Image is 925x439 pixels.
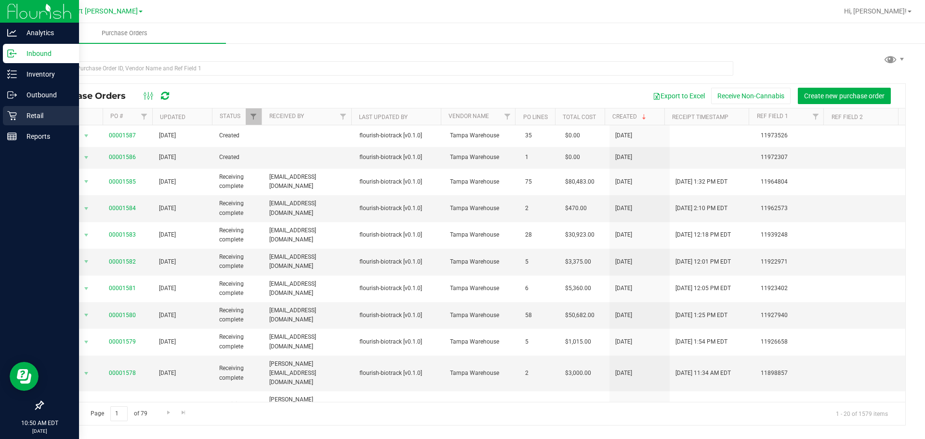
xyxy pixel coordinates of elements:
span: [DATE] [159,311,176,320]
span: Receiving complete [219,199,258,217]
span: $5,360.00 [565,284,591,293]
span: [DATE] [159,230,176,239]
span: select [80,367,92,380]
input: Search Purchase Order ID, Vendor Name and Ref Field 1 [42,61,733,76]
p: Inventory [17,68,75,80]
span: Tampa Warehouse [450,177,514,186]
p: Inbound [17,48,75,59]
span: Tampa Warehouse [450,257,514,266]
a: 00001585 [109,178,136,185]
span: Created [219,131,258,140]
span: [DATE] [159,337,176,346]
span: $80,483.00 [565,177,595,186]
span: $50,682.00 [565,311,595,320]
a: PO Lines [523,114,548,120]
span: flourish-biotrack [v0.1.0] [359,204,438,213]
span: [DATE] [159,177,176,186]
span: Tampa Warehouse [450,131,514,140]
span: select [80,308,92,322]
span: [DATE] [159,153,176,162]
input: 1 [110,406,128,421]
a: 00001582 [109,258,136,265]
span: [EMAIL_ADDRESS][DOMAIN_NAME] [269,333,348,351]
a: PO # [110,113,123,120]
span: select [80,151,92,164]
iframe: Resource center [10,362,39,391]
span: $0.00 [565,131,580,140]
button: Export to Excel [647,88,711,104]
a: Receipt Timestamp [672,114,728,120]
a: 00001584 [109,205,136,212]
inline-svg: Inventory [7,69,17,79]
span: [DATE] [615,284,632,293]
span: [EMAIL_ADDRESS][DOMAIN_NAME] [269,199,348,217]
inline-svg: Inbound [7,49,17,58]
span: Receiving complete [219,279,258,298]
a: Go to the next page [161,406,175,419]
span: Receiving complete [219,333,258,351]
span: [DATE] [159,131,176,140]
a: Updated [160,114,185,120]
span: Receiving complete [219,226,258,244]
a: 00001581 [109,285,136,292]
span: Tampa Warehouse [450,284,514,293]
span: [EMAIL_ADDRESS][DOMAIN_NAME] [269,226,348,244]
span: $3,000.00 [565,369,591,378]
a: Filter [807,108,823,125]
span: 11962573 [761,204,824,213]
span: [DATE] [615,311,632,320]
span: flourish-biotrack [v0.1.0] [359,153,438,162]
a: 00001587 [109,132,136,139]
span: [EMAIL_ADDRESS][DOMAIN_NAME] [269,306,348,324]
span: flourish-biotrack [v0.1.0] [359,257,438,266]
span: select [80,202,92,215]
span: select [80,335,92,349]
span: Tampa Warehouse [450,153,514,162]
span: [DATE] [159,257,176,266]
p: Reports [17,131,75,142]
span: 11964804 [761,177,824,186]
span: [DATE] [615,153,632,162]
span: 11922971 [761,257,824,266]
a: Created [612,113,648,120]
span: select [80,129,92,143]
span: $0.00 [565,153,580,162]
span: 28 [525,230,554,239]
button: Receive Non-Cannabis [711,88,791,104]
p: Outbound [17,89,75,101]
span: Create new purchase order [804,92,885,100]
span: 11926658 [761,337,824,346]
span: [DATE] [615,257,632,266]
span: select [80,255,92,268]
span: 11972307 [761,153,824,162]
a: 00001583 [109,231,136,238]
a: 00001578 [109,370,136,376]
span: $3,375.00 [565,257,591,266]
button: Create new purchase order [798,88,891,104]
span: 11973526 [761,131,824,140]
span: $30,923.00 [565,230,595,239]
span: [DATE] 12:18 PM EDT [675,230,731,239]
a: Ref Field 1 [757,113,788,120]
span: 11939248 [761,230,824,239]
span: [DATE] [615,177,632,186]
span: Created [219,153,258,162]
a: Received By [269,113,304,120]
span: [DATE] 1:32 PM EDT [675,177,727,186]
span: select [80,175,92,188]
span: [DATE] 1:54 PM EDT [675,337,727,346]
span: 11898857 [761,369,824,378]
inline-svg: Outbound [7,90,17,100]
span: [PERSON_NAME][EMAIL_ADDRESS][DOMAIN_NAME] [269,359,348,387]
a: Purchase Orders [23,23,226,43]
a: Last Updated By [359,114,408,120]
span: 6 [525,284,554,293]
span: Purchase Orders [50,91,135,101]
span: New Port [PERSON_NAME] [54,7,138,15]
a: Status [220,113,240,120]
a: Filter [136,108,152,125]
span: 2 [525,204,554,213]
span: [DATE] [159,369,176,378]
span: flourish-biotrack [v0.1.0] [359,311,438,320]
span: flourish-biotrack [v0.1.0] [359,284,438,293]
